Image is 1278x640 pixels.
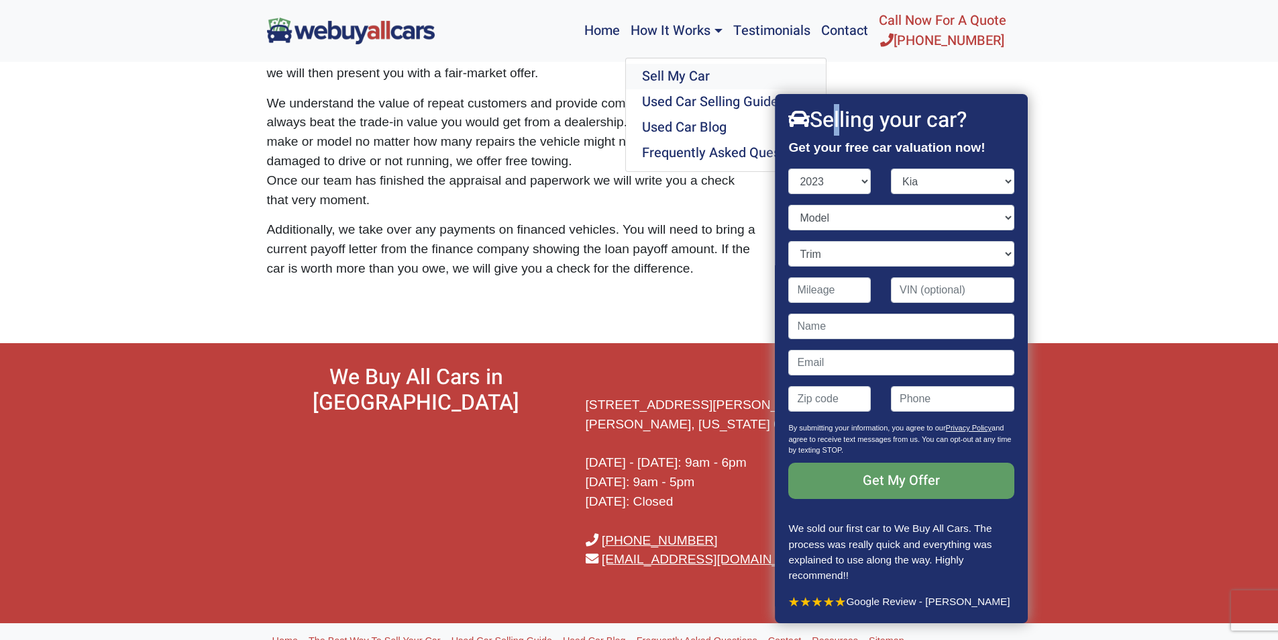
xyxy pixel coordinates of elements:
[626,89,826,115] a: Used Car Selling Guide
[602,552,820,566] a: [EMAIL_ADDRESS][DOMAIN_NAME]
[625,58,827,172] ul: How It Works
[789,314,1014,339] input: Name
[891,386,1014,412] input: Phone
[789,277,871,303] input: Mileage
[789,594,1014,609] p: Google Review - [PERSON_NAME]
[626,64,826,89] a: Sell My Car
[267,365,566,416] h2: We Buy All Cars in [GEOGRAPHIC_DATA]
[267,94,757,210] p: We understand the value of repeat customers and provide competitive quotes that always beat the t...
[602,533,718,547] a: [PHONE_NUMBER]
[789,422,1014,463] p: By submitting your information, you agree to our and agree to receive text messages from us. You ...
[816,5,873,56] a: Contact
[579,5,625,56] a: Home
[626,140,826,166] a: Frequently Asked Questions
[626,115,826,140] a: Used Car Blog
[946,424,992,432] a: Privacy Policy
[728,5,816,56] a: Testimonials
[625,5,727,56] a: How It Works
[267,17,435,44] img: We Buy All Cars in NJ logo
[789,169,1014,520] form: Contact form
[789,463,1014,499] input: Get My Offer
[789,107,1014,133] h2: Selling your car?
[789,386,871,412] input: Zip code
[873,5,1012,56] a: Call Now For A Quote[PHONE_NUMBER]
[789,140,986,154] strong: Get your free car valuation now!
[586,396,884,569] p: [STREET_ADDRESS][PERSON_NAME] [PERSON_NAME], [US_STATE] 08043 [DATE] - [DATE]: 9am - 6pm [DATE]: ...
[267,220,757,278] p: Additionally, we take over any payments on financed vehicles. You will need to bring a current pa...
[789,350,1014,375] input: Email
[789,520,1014,582] p: We sold our first car to We Buy All Cars. The process was really quick and everything was explain...
[891,277,1014,303] input: VIN (optional)
[267,421,566,637] iframe: We Buy All Cars in NJ location and directions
